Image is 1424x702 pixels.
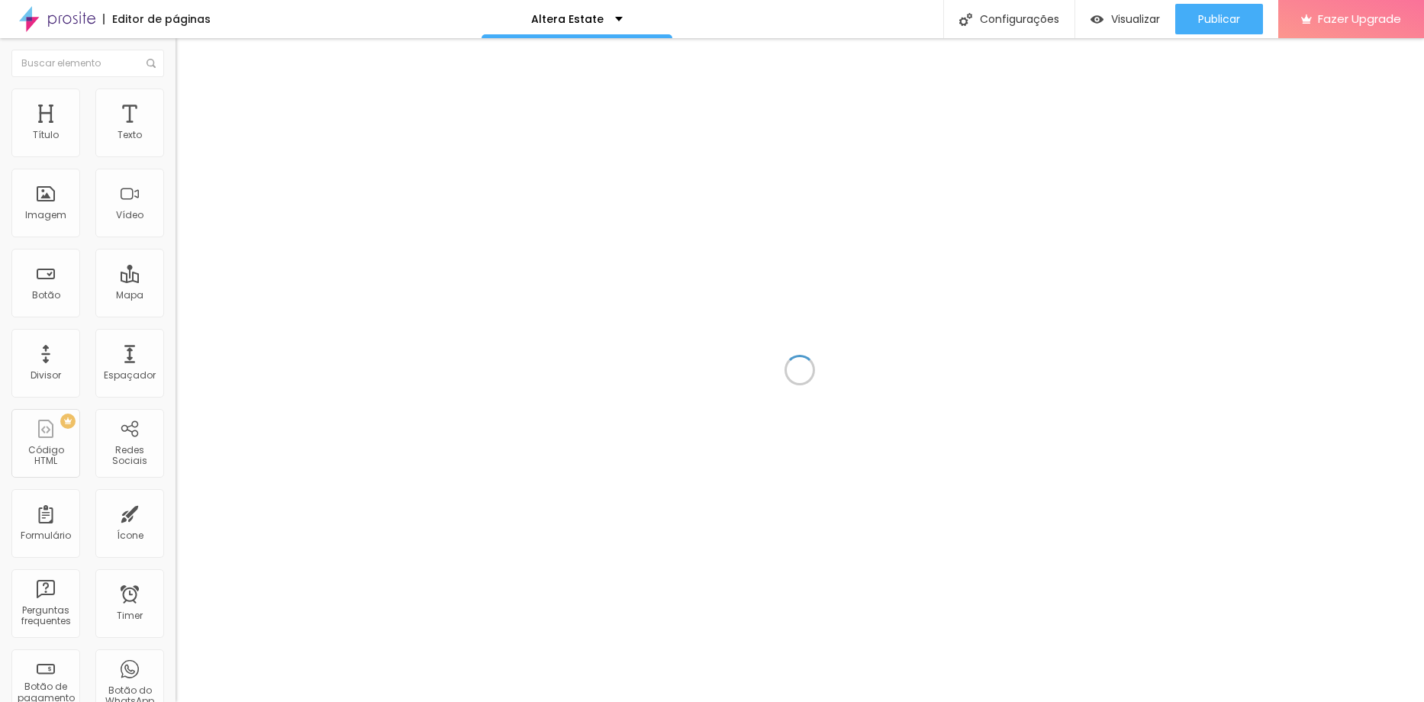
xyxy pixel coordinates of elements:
div: Divisor [31,370,61,381]
div: Redes Sociais [99,445,159,467]
div: Formulário [21,530,71,541]
div: Vídeo [116,210,143,221]
div: Código HTML [15,445,76,467]
button: Publicar [1175,4,1263,34]
span: Fazer Upgrade [1318,12,1401,25]
div: Botão [32,290,60,301]
div: Texto [118,130,142,140]
img: Icone [959,13,972,26]
div: Perguntas frequentes [15,605,76,627]
div: Timer [117,610,143,621]
div: Editor de páginas [103,14,211,24]
button: Visualizar [1075,4,1175,34]
span: Publicar [1198,13,1240,25]
div: Imagem [25,210,66,221]
span: Visualizar [1111,13,1160,25]
img: view-1.svg [1091,13,1103,26]
div: Título [33,130,59,140]
input: Buscar elemento [11,50,164,77]
div: Ícone [117,530,143,541]
p: Altera Estate [531,14,604,24]
div: Espaçador [104,370,156,381]
div: Mapa [116,290,143,301]
img: Icone [147,59,156,68]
